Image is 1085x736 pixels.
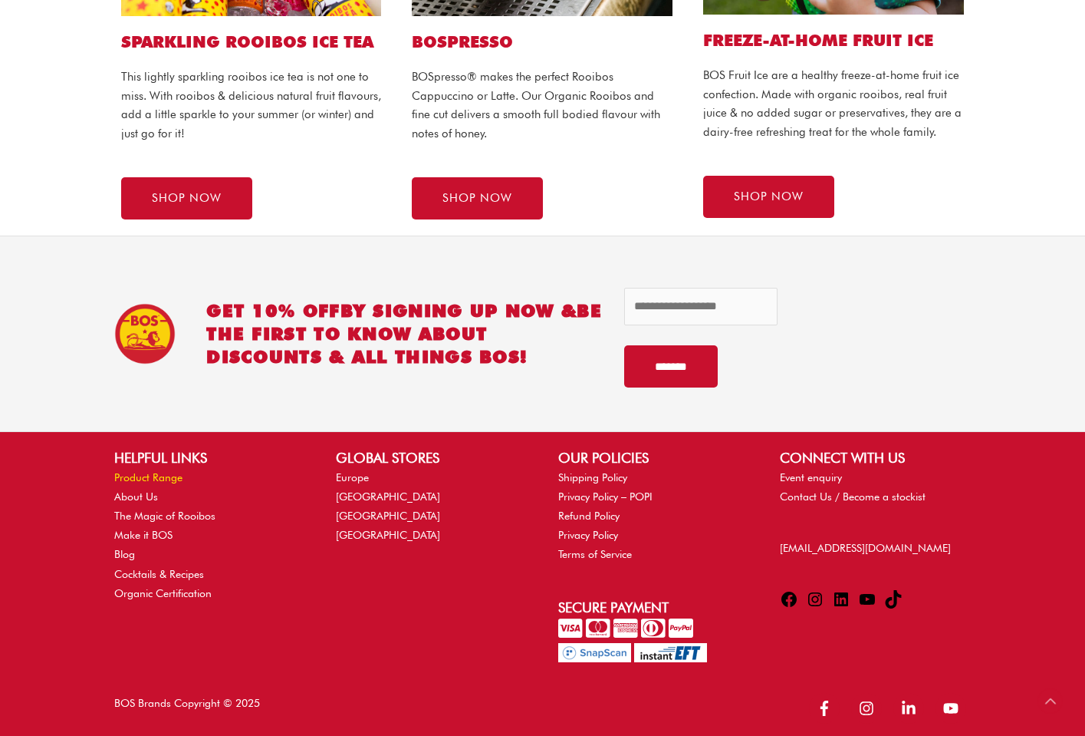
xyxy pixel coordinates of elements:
[703,176,834,218] a: SHOP NOW
[121,31,382,52] h2: SPARKLING ROOIBOS ICE TEA
[412,177,543,219] a: SHOP NOW
[114,490,158,503] a: About Us
[114,529,173,541] a: Make it BOS
[558,529,618,541] a: Privacy Policy
[935,693,971,724] a: youtube
[114,471,182,484] a: Product Range
[558,597,749,618] h2: Secure Payment
[442,193,512,204] span: SHOP NOW
[734,191,804,203] span: SHOP NOW
[121,68,382,144] p: This lightly sparkling rooibos ice tea is not one to miss. With rooibos & delicious natural fruit...
[336,490,440,503] a: [GEOGRAPHIC_DATA]
[558,643,631,662] img: Pay with SnapScan
[809,693,848,724] a: facebook-f
[558,510,620,522] a: Refund Policy
[703,66,964,142] p: BOS Fruit Ice are a healthy freeze-at-home fruit ice confection. Made with organic rooibos, real ...
[114,510,215,522] a: The Magic of Rooibos
[336,447,527,468] h2: GLOBAL STORES
[114,587,212,599] a: Organic Certification
[893,693,932,724] a: linkedin-in
[780,490,926,503] a: Contact Us / Become a stockist
[114,568,204,580] a: Cocktails & Recipes
[412,31,672,52] h2: BOSPRESSO
[99,693,543,727] div: BOS Brands Copyright © 2025
[114,468,305,603] nav: HELPFUL LINKS
[780,447,971,468] h2: CONNECT WITH US
[780,542,951,554] a: [EMAIL_ADDRESS][DOMAIN_NAME]
[121,177,252,219] a: SHOP NOW
[851,693,890,724] a: instagram
[558,468,749,565] nav: OUR POLICIES
[558,471,627,484] a: Shipping Policy
[780,468,971,507] nav: CONNECT WITH US
[336,471,369,484] a: Europe
[336,510,440,522] a: [GEOGRAPHIC_DATA]
[558,447,749,468] h2: OUR POLICIES
[634,643,707,662] img: Pay with InstantEFT
[152,193,222,204] span: SHOP NOW
[206,299,602,368] h2: GET 10% OFF be the first to know about discounts & all things BOS!
[336,468,527,546] nav: GLOBAL STORES
[114,303,176,365] img: BOS Ice Tea
[412,68,672,144] p: BOSpresso® makes the perfect Rooibos Cappuccino or Latte. Our Organic Rooibos and fine cut delive...
[703,30,964,51] h2: FREEZE-AT-HOME FRUIT ICE
[340,300,577,321] span: BY SIGNING UP NOW &
[336,529,440,541] a: [GEOGRAPHIC_DATA]
[114,447,305,468] h2: HELPFUL LINKS
[558,490,653,503] a: Privacy Policy – POPI
[780,471,842,484] a: Event enquiry
[114,548,135,560] a: Blog
[558,548,632,560] a: Terms of Service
